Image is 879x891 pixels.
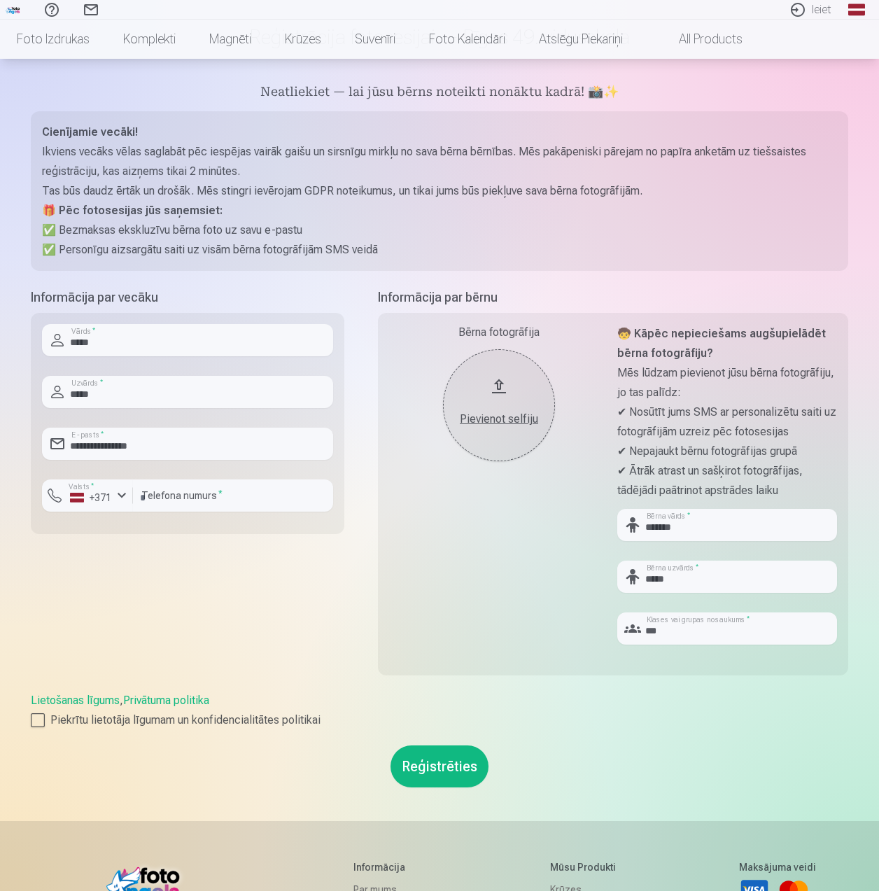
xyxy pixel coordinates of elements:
a: Privātuma politika [123,694,209,707]
h5: Informācija par bērnu [378,288,848,307]
div: +371 [70,491,112,505]
h5: Mūsu produkti [550,860,624,874]
div: , [31,692,848,729]
strong: Cienījamie vecāki! [42,125,138,139]
a: All products [640,20,759,59]
h5: Informācija par vecāku [31,288,344,307]
h5: Maksājuma veidi [739,860,816,874]
p: Mēs lūdzam pievienot jūsu bērna fotogrāfiju, jo tas palīdz: [617,363,837,402]
label: Piekrītu lietotāja līgumam un konfidencialitātes politikai [31,712,848,729]
a: Magnēti [192,20,268,59]
button: Reģistrēties [391,745,488,787]
p: ✔ Nepajaukt bērnu fotogrāfijas grupā [617,442,837,461]
p: Ikviens vecāks vēlas saglabāt pēc iespējas vairāk gaišu un sirsnīgu mirkļu no sava bērna bērnības... [42,142,837,181]
a: Komplekti [106,20,192,59]
div: Bērna fotogrāfija [389,324,609,341]
p: Tas būs daudz ērtāk un drošāk. Mēs stingri ievērojam GDPR noteikumus, un tikai jums būs piekļuve ... [42,181,837,201]
p: ✔ Nosūtīt jums SMS ar personalizētu saiti uz fotogrāfijām uzreiz pēc fotosesijas [617,402,837,442]
a: Foto kalendāri [412,20,522,59]
img: /fa1 [6,6,21,14]
div: Pievienot selfiju [457,411,541,428]
p: ✔ Ātrāk atrast un sašķirot fotogrāfijas, tādējādi paātrinot apstrādes laiku [617,461,837,500]
a: Krūzes [268,20,338,59]
p: ✅ Bezmaksas ekskluzīvu bērna foto uz savu e-pastu [42,220,837,240]
a: Atslēgu piekariņi [522,20,640,59]
label: Valsts [64,482,99,492]
strong: 🎁 Pēc fotosesijas jūs saņemsiet: [42,204,223,217]
button: Valsts*+371 [42,479,133,512]
button: Pievienot selfiju [443,349,555,461]
h5: Neatliekiet — lai jūsu bērns noteikti nonāktu kadrā! 📸✨ [31,83,848,103]
a: Lietošanas līgums [31,694,120,707]
strong: 🧒 Kāpēc nepieciešams augšupielādēt bērna fotogrāfiju? [617,327,826,360]
p: ✅ Personīgu aizsargātu saiti uz visām bērna fotogrāfijām SMS veidā [42,240,837,260]
h5: Informācija [353,860,435,874]
a: Suvenīri [338,20,412,59]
